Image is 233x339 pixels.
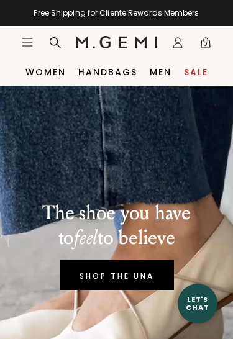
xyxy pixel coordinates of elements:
p: The shoe you have [42,201,191,225]
span: 0 [199,39,212,52]
button: Open site menu [21,36,34,48]
a: Handbags [78,67,137,77]
a: Women [25,67,66,77]
div: Let's Chat [178,296,217,311]
a: SHOP THE UNA [60,260,174,290]
img: M.Gemi [76,36,157,48]
em: feel [74,226,98,250]
a: Sale [184,67,208,77]
a: Men [150,67,171,77]
p: to to believe [42,225,191,250]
